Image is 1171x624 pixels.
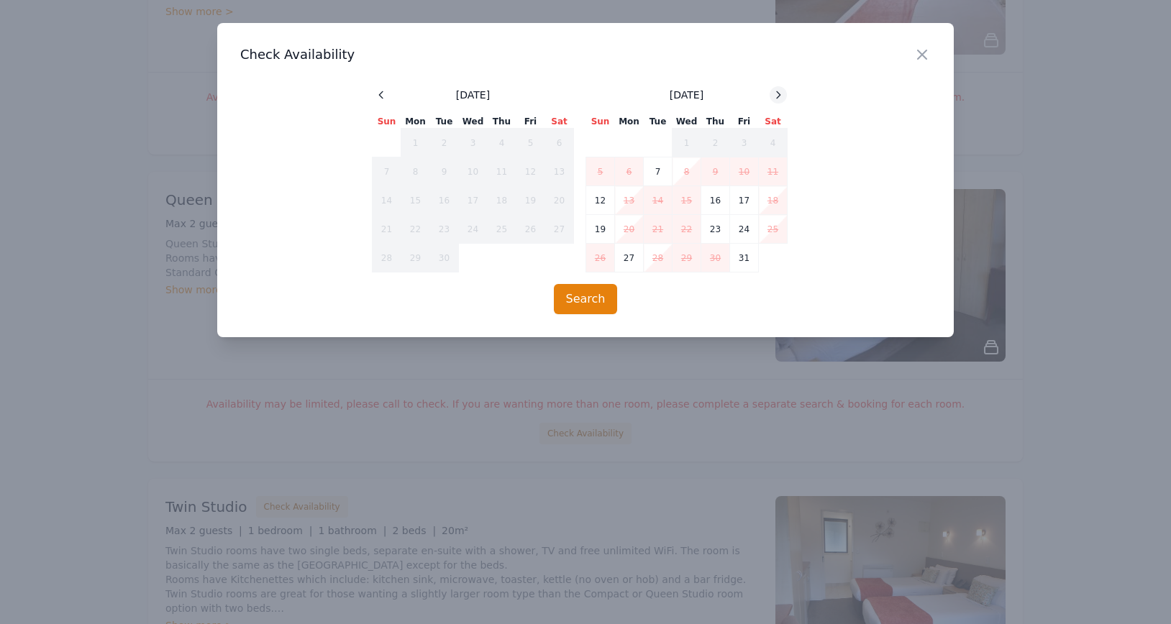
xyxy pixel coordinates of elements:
[401,186,430,215] td: 15
[545,215,574,244] td: 27
[516,115,545,129] th: Fri
[673,186,701,215] td: 15
[615,244,644,272] td: 27
[730,129,759,157] td: 3
[730,186,759,215] td: 17
[730,244,759,272] td: 31
[644,186,673,215] td: 14
[516,157,545,186] td: 12
[730,115,759,129] th: Fri
[545,157,574,186] td: 13
[401,244,430,272] td: 29
[701,215,730,244] td: 23
[401,215,430,244] td: 22
[644,215,673,244] td: 21
[516,215,545,244] td: 26
[373,215,401,244] td: 21
[401,129,430,157] td: 1
[430,215,459,244] td: 23
[488,186,516,215] td: 18
[673,215,701,244] td: 22
[545,115,574,129] th: Sat
[673,129,701,157] td: 1
[673,157,701,186] td: 8
[240,46,931,63] h3: Check Availability
[430,129,459,157] td: 2
[488,157,516,186] td: 11
[586,115,615,129] th: Sun
[430,115,459,129] th: Tue
[430,186,459,215] td: 16
[554,284,618,314] button: Search
[615,186,644,215] td: 13
[488,215,516,244] td: 25
[373,186,401,215] td: 14
[586,157,615,186] td: 5
[701,186,730,215] td: 16
[516,186,545,215] td: 19
[586,215,615,244] td: 19
[373,244,401,272] td: 28
[456,88,490,102] span: [DATE]
[459,186,488,215] td: 17
[373,115,401,129] th: Sun
[701,157,730,186] td: 9
[516,129,545,157] td: 5
[545,129,574,157] td: 6
[673,115,701,129] th: Wed
[701,129,730,157] td: 2
[615,115,644,129] th: Mon
[430,157,459,186] td: 9
[459,215,488,244] td: 24
[730,157,759,186] td: 10
[373,157,401,186] td: 7
[615,157,644,186] td: 6
[459,129,488,157] td: 3
[459,115,488,129] th: Wed
[670,88,703,102] span: [DATE]
[759,115,788,129] th: Sat
[673,244,701,272] td: 29
[488,129,516,157] td: 4
[401,115,430,129] th: Mon
[759,186,788,215] td: 18
[701,115,730,129] th: Thu
[615,215,644,244] td: 20
[759,215,788,244] td: 25
[644,244,673,272] td: 28
[759,157,788,186] td: 11
[586,244,615,272] td: 26
[430,244,459,272] td: 30
[644,115,673,129] th: Tue
[586,186,615,215] td: 12
[759,129,788,157] td: 4
[459,157,488,186] td: 10
[401,157,430,186] td: 8
[701,244,730,272] td: 30
[545,186,574,215] td: 20
[644,157,673,186] td: 7
[488,115,516,129] th: Thu
[730,215,759,244] td: 24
